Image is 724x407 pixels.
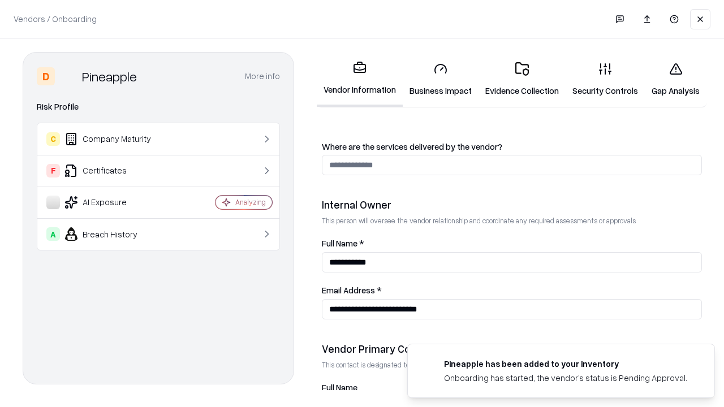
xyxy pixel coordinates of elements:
[479,53,566,106] a: Evidence Collection
[235,197,266,207] div: Analyzing
[37,100,280,114] div: Risk Profile
[46,227,60,241] div: A
[82,67,137,85] div: Pineapple
[14,13,97,25] p: Vendors / Onboarding
[322,383,702,392] label: Full Name
[37,67,55,85] div: D
[322,216,702,226] p: This person will oversee the vendor relationship and coordinate any required assessments or appro...
[46,164,182,177] div: Certificates
[403,53,479,106] a: Business Impact
[59,67,77,85] img: Pineapple
[322,239,702,248] label: Full Name *
[46,132,182,146] div: Company Maturity
[245,66,280,86] button: More info
[322,342,702,356] div: Vendor Primary Contact
[645,53,706,106] a: Gap Analysis
[421,358,435,371] img: pineappleenergy.com
[444,358,687,370] div: Pineapple has been added to your inventory
[322,360,702,370] p: This contact is designated to receive the assessment request from Shift
[46,196,182,209] div: AI Exposure
[46,227,182,241] div: Breach History
[566,53,645,106] a: Security Controls
[46,164,60,177] div: F
[46,132,60,146] div: C
[322,142,702,151] label: Where are the services delivered by the vendor?
[322,286,702,295] label: Email Address *
[317,52,403,107] a: Vendor Information
[444,372,687,384] div: Onboarding has started, the vendor's status is Pending Approval.
[322,198,702,211] div: Internal Owner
